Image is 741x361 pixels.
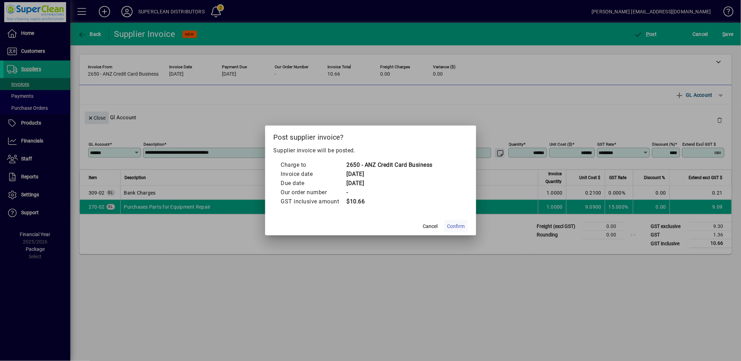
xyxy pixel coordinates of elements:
td: - [346,188,433,197]
td: Our order number [281,188,346,197]
td: [DATE] [346,179,433,188]
td: GST inclusive amount [281,197,346,206]
td: Invoice date [281,170,346,179]
h2: Post supplier invoice? [265,126,476,146]
td: $10.66 [346,197,433,206]
td: Due date [281,179,346,188]
span: Confirm [447,223,465,230]
span: Cancel [423,223,438,230]
button: Confirm [445,220,468,233]
td: Charge to [281,160,346,170]
td: 2650 - ANZ Credit Card Business [346,160,433,170]
td: [DATE] [346,170,433,179]
button: Cancel [419,220,442,233]
p: Supplier invoice will be posted. [274,146,468,155]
